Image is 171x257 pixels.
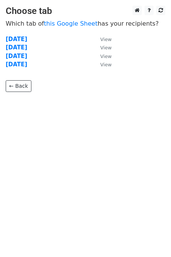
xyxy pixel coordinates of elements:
small: View [100,54,112,59]
small: View [100,45,112,50]
small: View [100,37,112,42]
a: [DATE] [6,53,27,60]
p: Which tab of has your recipients? [6,20,165,28]
a: View [93,36,112,43]
a: View [93,61,112,68]
h3: Choose tab [6,6,165,17]
a: [DATE] [6,61,27,68]
small: View [100,62,112,67]
a: this Google Sheet [44,20,98,27]
a: [DATE] [6,44,27,51]
a: View [93,44,112,51]
a: View [93,53,112,60]
a: [DATE] [6,36,27,43]
a: ← Back [6,80,31,92]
